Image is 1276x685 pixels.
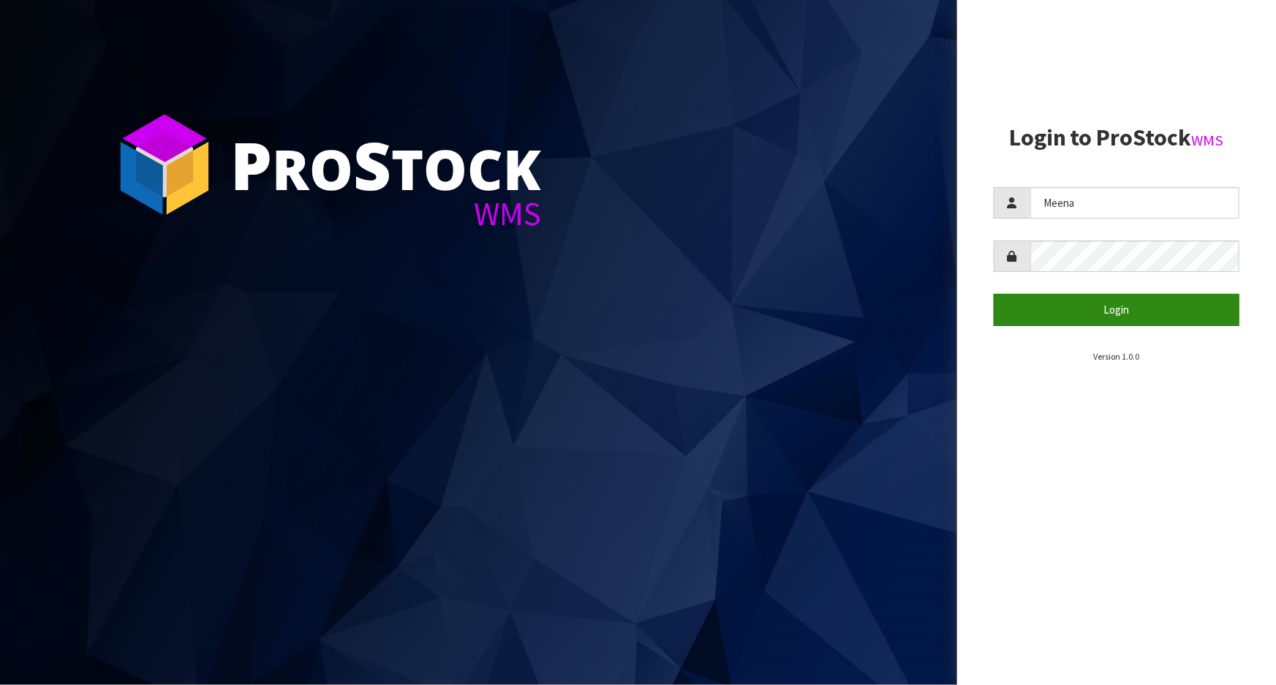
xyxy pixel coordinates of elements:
[994,125,1239,151] h2: Login to ProStock
[1030,187,1239,219] input: Username
[1093,351,1139,362] small: Version 1.0.0
[230,120,272,209] span: P
[353,120,391,209] span: S
[230,132,541,197] div: ro tock
[110,110,219,219] img: ProStock Cube
[994,294,1239,325] button: Login
[1192,131,1224,150] small: WMS
[230,197,541,230] div: WMS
